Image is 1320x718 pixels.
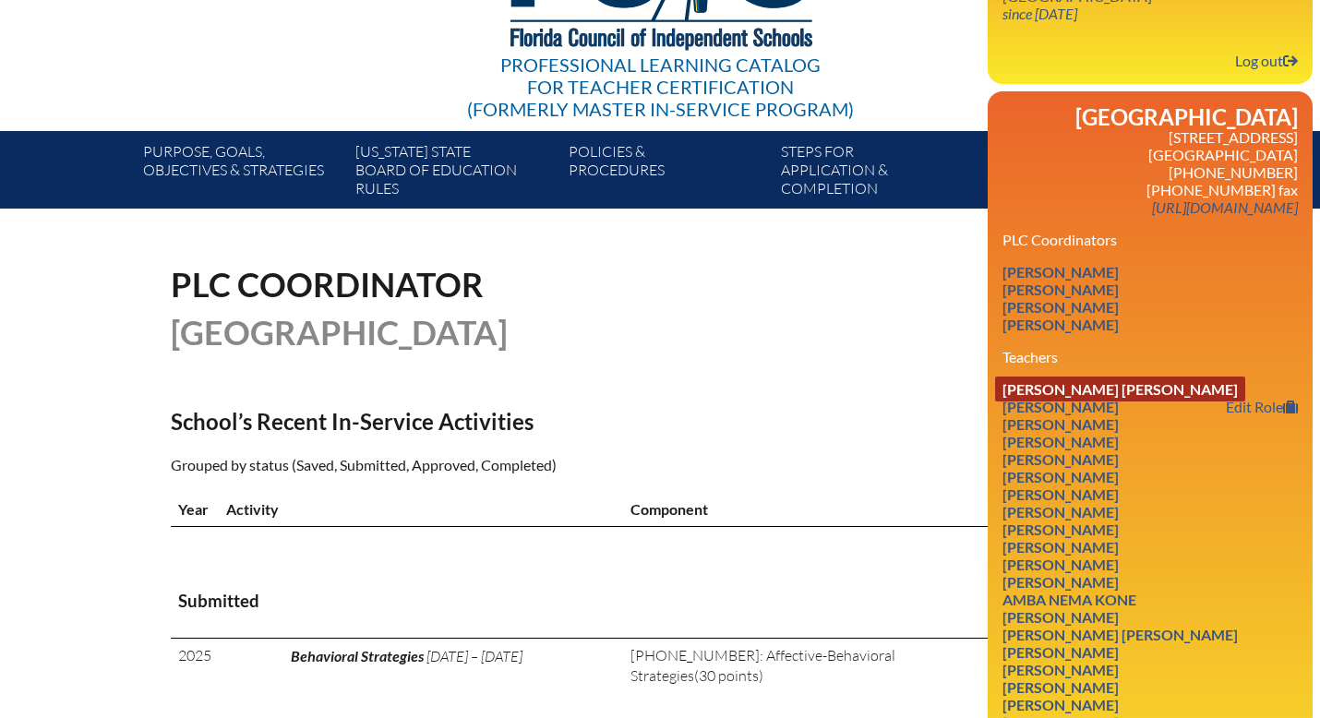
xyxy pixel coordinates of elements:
[995,517,1126,542] a: [PERSON_NAME]
[995,377,1245,401] a: [PERSON_NAME] [PERSON_NAME]
[995,464,1126,489] a: [PERSON_NAME]
[995,312,1126,337] a: [PERSON_NAME]
[630,646,895,684] span: [PHONE_NUMBER]: Affective-Behavioral Strategies
[995,499,1126,524] a: [PERSON_NAME]
[995,534,1126,559] a: [PERSON_NAME]
[995,259,1126,284] a: [PERSON_NAME]
[995,447,1126,472] a: [PERSON_NAME]
[978,646,1142,705] p: No steps available; awaiting approval by PLC administrator
[1002,128,1298,216] p: [STREET_ADDRESS] [GEOGRAPHIC_DATA] [PHONE_NUMBER] [PHONE_NUMBER] fax
[995,412,1126,437] a: [PERSON_NAME]
[995,622,1245,647] a: [PERSON_NAME] [PERSON_NAME]
[995,552,1126,577] a: [PERSON_NAME]
[623,639,970,713] td: (30 points)
[171,312,508,353] span: [GEOGRAPHIC_DATA]
[291,647,424,664] span: Behavioral Strategies
[136,138,348,209] a: Purpose, goals,objectives & strategies
[774,138,986,209] a: Steps forapplication & completion
[219,492,623,527] th: Activity
[995,604,1126,629] a: [PERSON_NAME]
[1283,54,1298,68] svg: Log out
[1002,5,1077,22] i: since [DATE]
[1002,348,1298,365] h3: Teachers
[1145,195,1305,220] a: [URL][DOMAIN_NAME]
[995,675,1126,700] a: [PERSON_NAME]
[995,657,1126,682] a: [PERSON_NAME]
[995,429,1126,454] a: [PERSON_NAME]
[171,264,484,305] span: PLC Coordinator
[995,587,1144,612] a: Amba Nema Kone
[171,492,219,527] th: Year
[426,647,522,665] span: [DATE] – [DATE]
[1002,231,1298,248] h3: PLC Coordinators
[995,640,1126,664] a: [PERSON_NAME]
[171,408,821,435] h2: School’s Recent In-Service Activities
[995,569,1126,594] a: [PERSON_NAME]
[995,294,1126,319] a: [PERSON_NAME]
[987,138,1199,209] a: In-servicecomponents
[995,277,1126,302] a: [PERSON_NAME]
[995,692,1126,717] a: [PERSON_NAME]
[1002,106,1298,128] h2: [GEOGRAPHIC_DATA]
[623,492,970,527] th: Component
[527,76,794,98] span: for Teacher Certification
[1218,394,1305,419] a: Edit Role
[970,492,1149,527] th: Actions
[1228,48,1305,73] a: Log outLog out
[995,482,1126,507] a: [PERSON_NAME]
[995,394,1126,419] a: [PERSON_NAME]
[561,138,774,209] a: Policies &Procedures
[178,590,1142,613] h3: Submitted
[171,453,821,477] p: Grouped by status (Saved, Submitted, Approved, Completed)
[467,54,854,120] div: Professional Learning Catalog (formerly Master In-service Program)
[348,138,560,209] a: [US_STATE] StateBoard of Education rules
[171,639,219,713] td: 2025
